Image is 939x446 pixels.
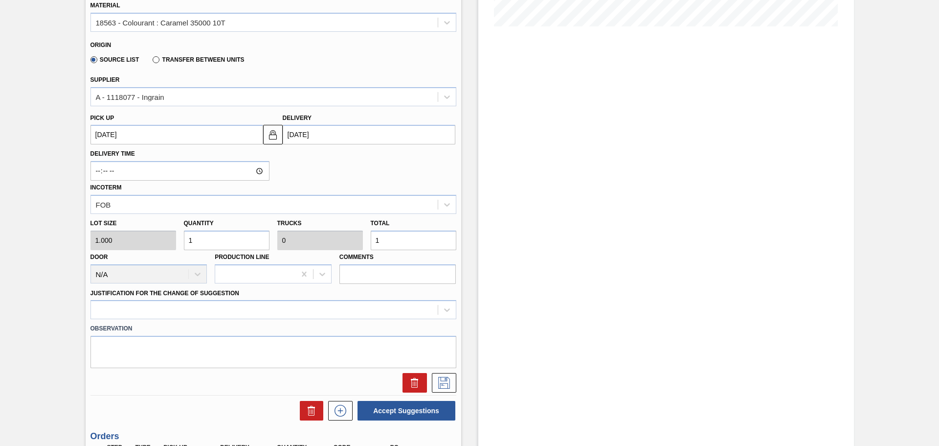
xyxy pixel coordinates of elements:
div: A - 1118077 - Ingrain [96,93,164,101]
div: New suggestion [323,401,353,421]
label: Incoterm [90,184,122,191]
label: Lot size [90,216,176,231]
label: Trucks [277,220,302,227]
label: Transfer between Units [153,56,244,63]
label: Justification for the Change of Suggestion [90,290,239,297]
label: Origin [90,42,112,48]
label: Observation [90,322,456,336]
label: Comments [339,250,456,264]
button: Accept Suggestions [358,401,455,421]
div: Delete Suggestions [295,401,323,421]
label: Source List [90,56,139,63]
input: mm/dd/yyyy [283,125,455,144]
label: Production Line [215,254,269,260]
label: Supplier [90,76,120,83]
div: Save Suggestion [427,373,456,393]
label: Delivery [283,115,312,121]
label: Quantity [184,220,214,227]
div: Delete Suggestion [398,373,427,393]
img: locked [267,129,279,141]
div: 18563 - Colourant : Caramel 35000 10T [96,18,225,26]
input: mm/dd/yyyy [90,125,263,144]
label: Total [371,220,390,227]
label: Door [90,254,108,260]
label: Material [90,2,120,9]
div: Accept Suggestions [353,400,456,422]
label: Delivery Time [90,147,269,161]
label: Pick up [90,115,114,121]
button: locked [263,125,283,144]
div: FOB [96,200,111,209]
h3: Orders [90,431,456,442]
